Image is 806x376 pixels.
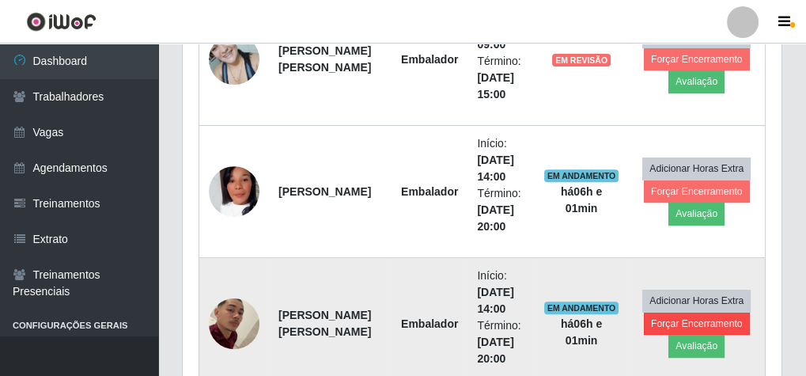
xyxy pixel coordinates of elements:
li: Término: [477,53,524,103]
strong: há 06 h e 01 min [561,317,602,347]
span: EM ANDAMENTO [544,302,619,314]
strong: [PERSON_NAME] [278,185,371,198]
span: EM ANDAMENTO [544,169,619,182]
strong: Embalador [401,185,458,198]
button: Avaliação [668,70,725,93]
time: [DATE] 15:00 [477,71,513,101]
strong: Embalador [401,53,458,66]
strong: [PERSON_NAME] [PERSON_NAME] [278,309,371,338]
strong: há 06 h e 01 min [561,185,602,215]
strong: Embalador [401,317,458,330]
li: Início: [477,135,524,185]
button: Adicionar Horas Extra [642,290,751,312]
span: EM REVISÃO [552,54,611,66]
time: [DATE] 20:00 [477,336,513,365]
button: Avaliação [668,335,725,357]
time: [DATE] 20:00 [477,203,513,233]
button: Forçar Encerramento [644,313,750,335]
img: 1758812546374.jpeg [209,166,259,217]
button: Adicionar Horas Extra [642,158,751,180]
li: Término: [477,185,524,235]
img: CoreUI Logo [26,12,96,32]
button: Avaliação [668,203,725,225]
button: Forçar Encerramento [644,48,750,70]
time: [DATE] 14:00 [477,154,513,183]
strong: [PERSON_NAME] [PERSON_NAME] [278,44,371,74]
time: [DATE] 14:00 [477,286,513,315]
li: Término: [477,317,524,367]
img: 1714959691742.jpeg [209,25,259,93]
li: Início: [477,268,524,317]
button: Forçar Encerramento [644,180,750,203]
